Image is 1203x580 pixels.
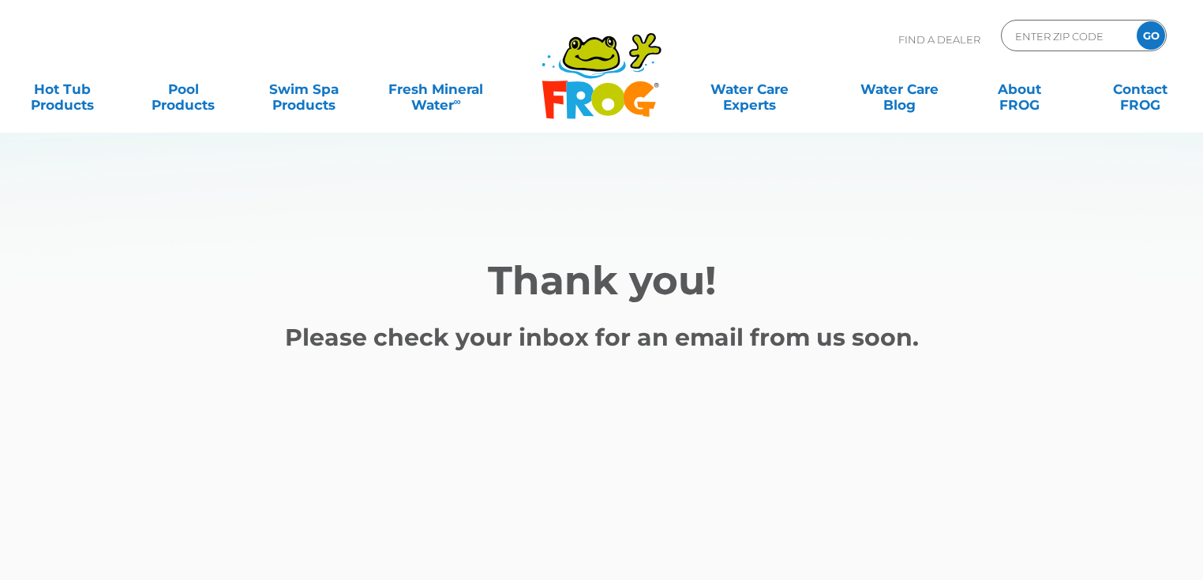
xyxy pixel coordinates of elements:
a: Water CareBlog [853,73,946,105]
sup: ∞ [454,95,461,107]
a: Fresh MineralWater∞ [377,73,494,105]
p: Find A Dealer [898,20,980,59]
a: Hot TubProducts [16,73,110,105]
input: GO [1137,21,1165,50]
a: ContactFROG [1093,73,1187,105]
a: PoolProducts [137,73,230,105]
a: Water CareExperts [673,73,826,105]
a: AboutFROG [973,73,1067,105]
input: Zip Code Form [1014,24,1120,47]
strong: Please check your inbox for an email from us soon. [285,323,919,352]
a: Swim SpaProducts [257,73,350,105]
strong: Thank you! [488,256,716,305]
